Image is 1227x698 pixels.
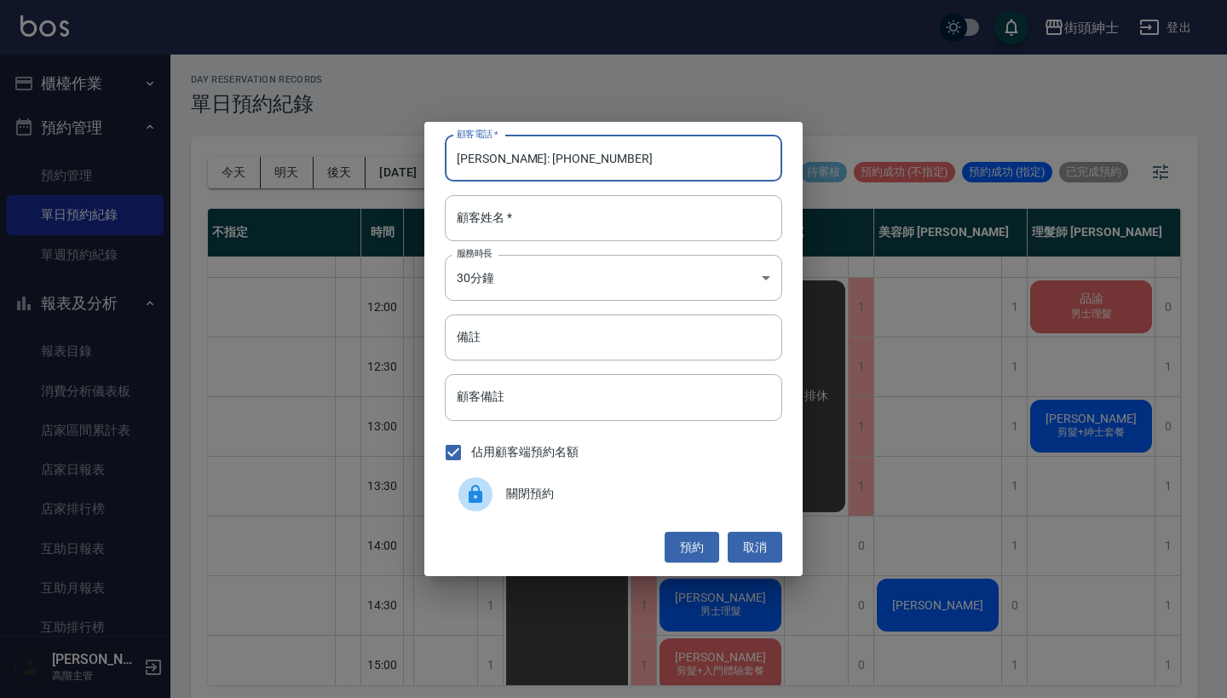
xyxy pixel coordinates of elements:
button: 預約 [665,532,719,563]
label: 顧客電話 [457,128,498,141]
span: 關閉預約 [506,485,769,503]
div: 關閉預約 [445,470,782,518]
button: 取消 [728,532,782,563]
div: 30分鐘 [445,255,782,301]
label: 服務時長 [457,247,493,260]
span: 佔用顧客端預約名額 [471,443,579,461]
